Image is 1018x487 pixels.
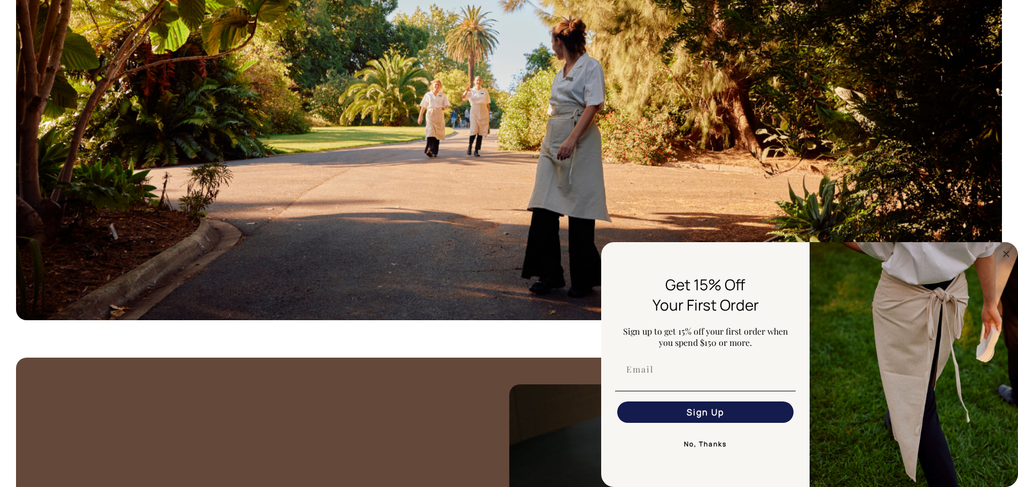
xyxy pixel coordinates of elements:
button: No, Thanks [615,434,796,455]
span: Sign up to get 15% off your first order when you spend $150 or more. [623,326,788,348]
button: Close dialog [1000,248,1013,260]
span: Get 15% Off [665,274,745,295]
button: Sign Up [617,401,794,423]
div: FLYOUT Form [601,242,1018,487]
input: Email [617,359,794,380]
img: 5e34ad8f-4f05-4173-92a8-ea475ee49ac9.jpeg [810,242,1018,487]
span: Your First Order [652,295,759,315]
